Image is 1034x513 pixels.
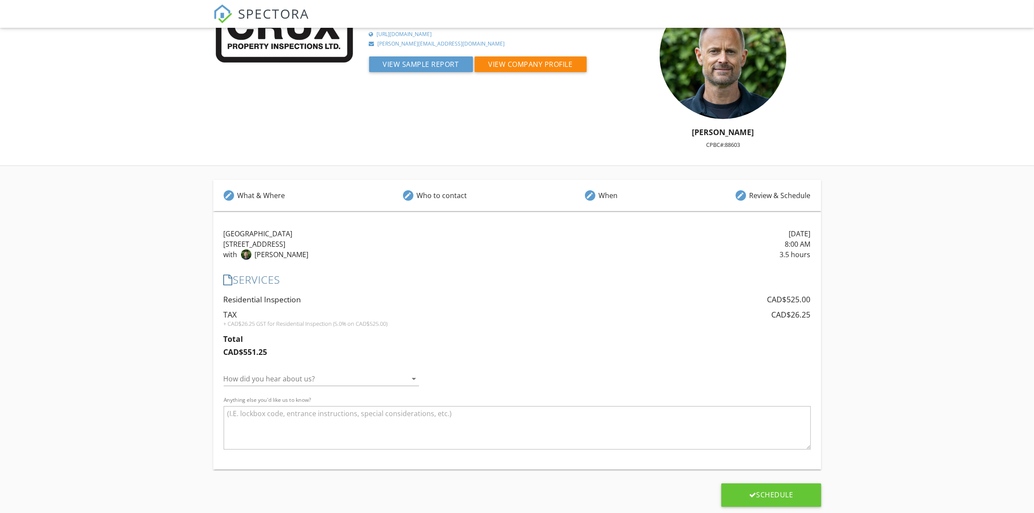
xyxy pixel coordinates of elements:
div: Review & Schedule [750,190,811,201]
div: CAD$26.25 [517,309,811,327]
i: edit [737,192,745,199]
div: CAD$525.00 [517,294,811,305]
img: The Best Home Inspection Software - Spectora [213,4,232,23]
i: edit [404,192,412,199]
div: What & Where [238,190,285,201]
span: SPECTORA [238,4,310,23]
div: CPBC#:88603 [620,141,826,148]
div: [PERSON_NAME][EMAIL_ADDRESS][DOMAIN_NAME] [378,40,505,48]
button: View Sample Report [369,56,473,72]
div: TAX [224,309,517,327]
div: When [599,190,618,201]
a: View Company Profile [475,62,587,72]
button: View Company Profile [475,56,587,72]
a: SPECTORA [213,12,310,30]
i: arrow_drop_down [409,374,419,384]
div: Schedule [749,490,793,499]
div: [GEOGRAPHIC_DATA] [STREET_ADDRESS] [224,228,517,260]
img: marty_profile_photo_20250709.jpg [241,249,251,260]
i: edit [586,192,594,199]
textarea: Anything else you'd like us to know? [224,406,811,450]
a: View Sample Report [369,62,475,72]
div: [DATE] 8:00 AM 3.5 hours [517,228,811,260]
h5: [PERSON_NAME] [620,128,826,136]
i: edit [225,192,233,199]
div: + CAD$26.25 GST for Residential Inspection (5.0% on CAD$525.00) [224,320,517,327]
strong: CAD$551.25 [224,347,268,357]
h3: SERVICES [224,274,811,285]
div: with [PERSON_NAME] [224,249,517,260]
div: Who to contact [417,190,467,201]
div: Residential Inspection [224,294,517,305]
strong: Total [224,334,243,344]
a: [PERSON_NAME][EMAIL_ADDRESS][DOMAIN_NAME] [369,40,615,48]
